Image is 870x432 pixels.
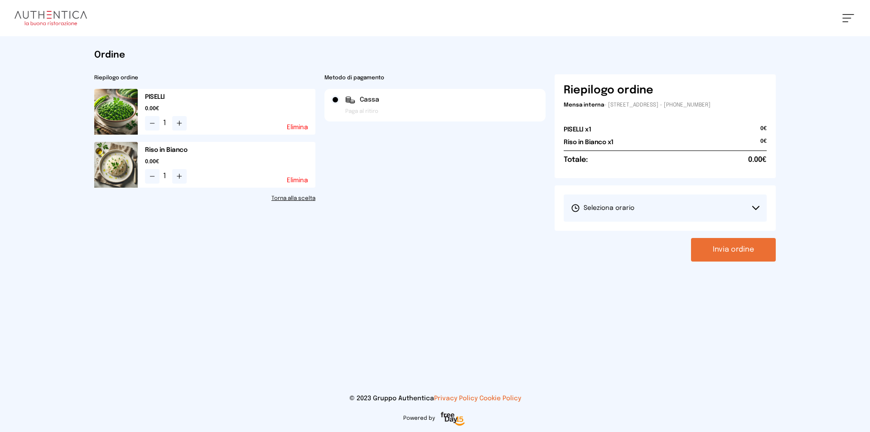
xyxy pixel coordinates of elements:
[94,74,315,82] h2: Riepilogo ordine
[145,146,315,155] h2: Riso in Bianco
[564,102,604,108] span: Mensa interna
[145,158,315,165] span: 0.00€
[163,118,169,129] span: 1
[163,171,169,182] span: 1
[360,95,379,104] span: Cassa
[287,124,308,131] button: Elimina
[564,102,767,109] p: - [STREET_ADDRESS] - [PHONE_NUMBER]
[145,92,315,102] h2: PISELLI
[434,395,478,402] a: Privacy Policy
[748,155,767,165] span: 0.00€
[403,415,435,422] span: Powered by
[345,108,378,115] span: Paga al ritiro
[287,177,308,184] button: Elimina
[691,238,776,262] button: Invia ordine
[14,394,855,403] p: © 2023 Gruppo Authentica
[564,194,767,222] button: Seleziona orario
[564,155,588,165] h6: Totale:
[564,125,591,134] h2: PISELLI x1
[94,195,315,202] a: Torna alla scelta
[760,125,767,138] span: 0€
[571,204,634,213] span: Seleziona orario
[564,138,614,147] h2: Riso in Bianco x1
[564,83,653,98] h6: Riepilogo ordine
[94,142,138,188] img: media
[14,11,87,25] img: logo.8f33a47.png
[145,105,315,112] span: 0.00€
[479,395,521,402] a: Cookie Policy
[94,89,138,135] img: media
[439,410,467,428] img: logo-freeday.3e08031.png
[760,138,767,150] span: 0€
[324,74,546,82] h2: Metodo di pagamento
[94,49,776,62] h1: Ordine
